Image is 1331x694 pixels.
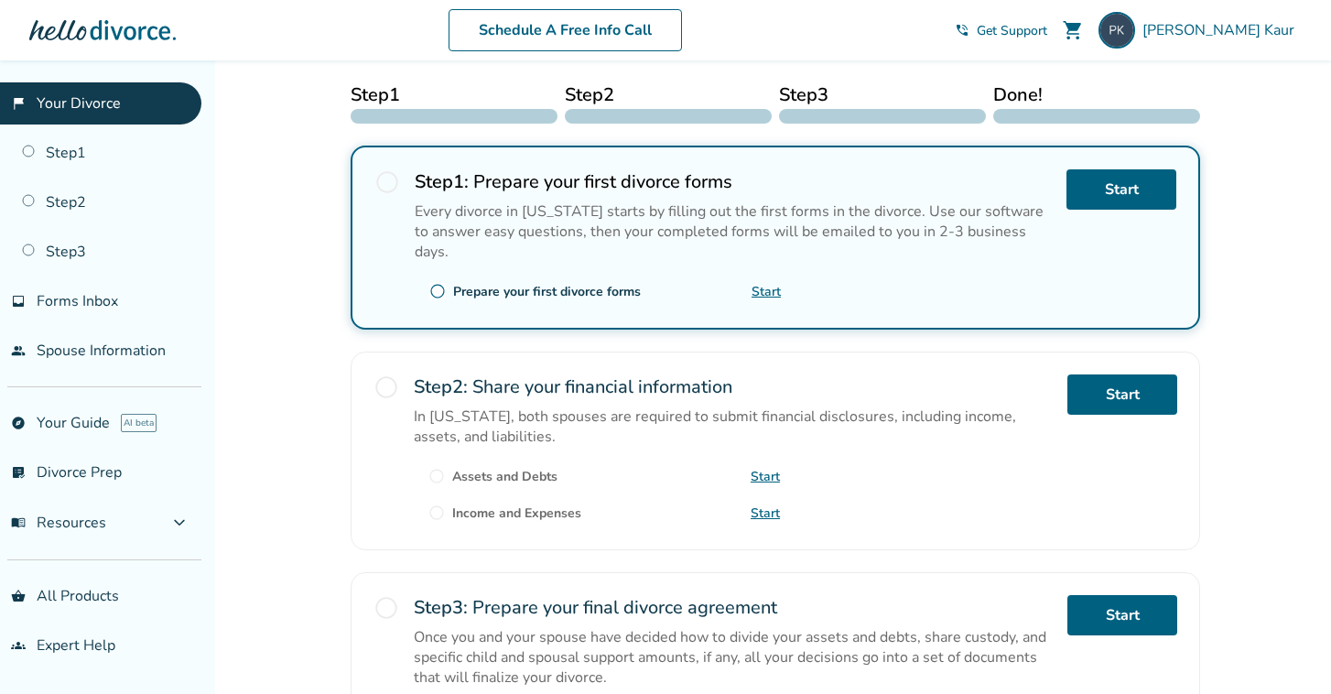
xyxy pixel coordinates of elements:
div: Income and Expenses [452,504,581,522]
span: explore [11,416,26,430]
span: menu_book [11,515,26,530]
span: radio_button_unchecked [373,595,399,621]
span: Forms Inbox [37,291,118,311]
span: radio_button_unchecked [373,374,399,400]
a: Start [751,504,780,522]
span: Done! [993,81,1200,109]
a: Start [1067,595,1177,635]
span: [PERSON_NAME] Kaur [1142,20,1302,40]
strong: Step 2 : [414,374,468,399]
span: radio_button_unchecked [428,468,445,484]
span: Step 2 [565,81,772,109]
span: Step 3 [779,81,986,109]
span: shopping_cart [1062,19,1084,41]
a: Start [1067,374,1177,415]
iframe: Chat Widget [1239,606,1331,694]
h2: Prepare your final divorce agreement [414,595,1053,620]
strong: Step 3 : [414,595,468,620]
span: phone_in_talk [955,23,969,38]
span: radio_button_unchecked [429,283,446,299]
span: AI beta [121,414,157,432]
div: Every divorce in [US_STATE] starts by filling out the first forms in the divorce. Use our softwar... [415,201,1052,262]
div: Assets and Debts [452,468,557,485]
span: Step 1 [351,81,557,109]
h2: Prepare your first divorce forms [415,169,1052,194]
a: Schedule A Free Info Call [449,9,682,51]
strong: Step 1 : [415,169,469,194]
a: Start [751,468,780,485]
img: puneetsarla@gmail.com [1098,12,1135,49]
div: Once you and your spouse have decided how to divide your assets and debts, share custody, and spe... [414,627,1053,688]
span: people [11,343,26,358]
span: inbox [11,294,26,309]
span: expand_more [168,512,190,534]
span: flag_2 [11,96,26,111]
a: Start [752,283,781,300]
span: radio_button_unchecked [428,504,445,521]
span: shopping_basket [11,589,26,603]
span: Resources [11,513,106,533]
h2: Share your financial information [414,374,1053,399]
div: In [US_STATE], both spouses are required to submit financial disclosures, including income, asset... [414,407,1053,447]
div: Prepare your first divorce forms [453,283,641,300]
a: phone_in_talkGet Support [955,22,1047,39]
a: Start [1066,169,1176,210]
span: radio_button_unchecked [374,169,400,195]
span: list_alt_check [11,465,26,480]
span: groups [11,638,26,653]
span: Get Support [977,22,1047,39]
